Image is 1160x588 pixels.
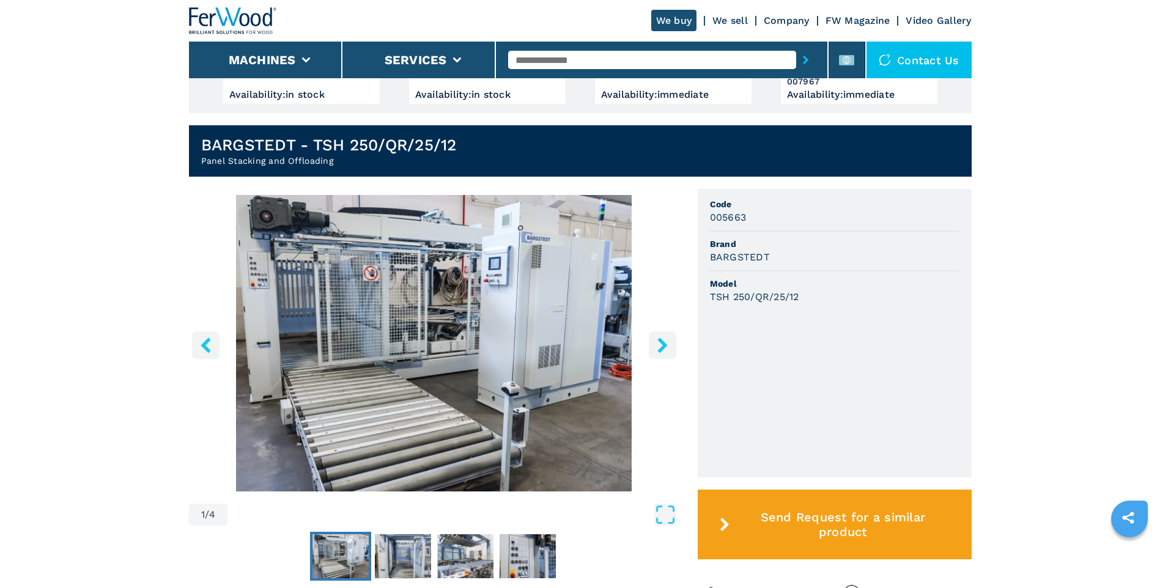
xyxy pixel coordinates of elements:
[437,534,493,578] img: eb600a1e2896b577533dbf7b83088077
[209,510,215,520] span: 4
[879,54,891,66] img: Contact us
[189,195,679,491] img: Panel Stacking and Offloading BARGSTEDT TSH 250/QR/25/12
[1113,502,1143,533] a: sharethis
[649,331,676,359] button: right-button
[710,290,799,304] h3: TSH 250/QR/25/12
[712,15,748,26] a: We sell
[698,490,972,559] button: Send Request for a similar product
[710,238,959,250] span: Brand
[787,92,931,98] div: Availability : immediate
[372,532,434,581] button: Go to Slide 2
[500,534,556,578] img: 2589014ee9e3f326df616f6fd4a72a22
[906,15,971,26] a: Video Gallery
[435,532,496,581] button: Go to Slide 3
[229,92,374,98] div: Availability : in stock
[231,504,676,526] button: Open Fullscreen
[710,277,959,290] span: Model
[310,532,371,581] button: Go to Slide 1
[201,135,457,155] h1: BARGSTEDT - TSH 250/QR/25/12
[229,53,296,67] button: Machines
[201,155,457,167] h2: Panel Stacking and Offloading
[312,534,369,578] img: e5506ae522641cb416bc5009ea17192e
[866,42,972,78] div: Contact us
[796,46,815,74] button: submit-button
[710,210,747,224] h3: 005663
[415,92,560,98] div: Availability : in stock
[189,7,277,34] img: Ferwood
[201,510,205,520] span: 1
[826,15,890,26] a: FW Magazine
[1108,533,1151,579] iframe: Chat
[189,532,679,581] nav: Thumbnail Navigation
[734,510,951,539] span: Send Request for a similar product
[497,532,558,581] button: Go to Slide 4
[189,195,679,491] div: Go to Slide 1
[651,10,697,31] a: We buy
[385,53,447,67] button: Services
[601,92,745,98] div: Availability : immediate
[375,534,431,578] img: 1f2b3afbc44bbdc406b8df12f006bac1
[764,15,810,26] a: Company
[710,198,959,210] span: Code
[205,510,209,520] span: /
[710,250,770,264] h3: BARGSTEDT
[192,331,220,359] button: left-button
